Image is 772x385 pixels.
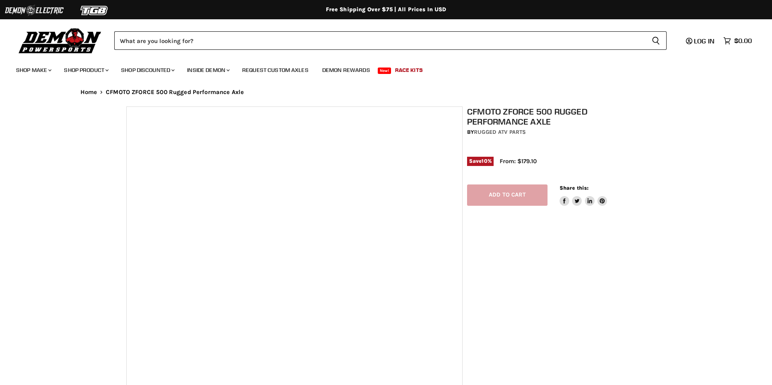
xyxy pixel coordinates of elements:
[378,68,391,74] span: New!
[467,157,494,166] span: Save %
[58,62,113,78] a: Shop Product
[694,37,714,45] span: Log in
[64,6,708,13] div: Free Shipping Over $75 | All Prices In USD
[467,128,651,137] div: by
[4,3,64,18] img: Demon Electric Logo 2
[500,158,537,165] span: From: $179.10
[10,62,56,78] a: Shop Make
[16,26,104,55] img: Demon Powersports
[467,106,651,127] h1: CFMOTO ZFORCE 500 Rugged Performance Axle
[106,89,244,96] span: CFMOTO ZFORCE 500 Rugged Performance Axle
[64,89,708,96] nav: Breadcrumbs
[389,62,429,78] a: Race Kits
[645,31,667,50] button: Search
[560,184,607,206] aside: Share this:
[474,129,526,135] a: Rugged ATV Parts
[114,31,645,50] input: Search
[560,185,589,191] span: Share this:
[734,37,752,45] span: $0.00
[80,89,97,96] a: Home
[682,37,719,45] a: Log in
[719,35,756,47] a: $0.00
[181,62,235,78] a: Inside Demon
[10,59,750,78] ul: Main menu
[316,62,376,78] a: Demon Rewards
[236,62,315,78] a: Request Custom Axles
[64,3,125,18] img: TGB Logo 2
[115,62,179,78] a: Shop Discounted
[482,158,487,164] span: 10
[114,31,667,50] form: Product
